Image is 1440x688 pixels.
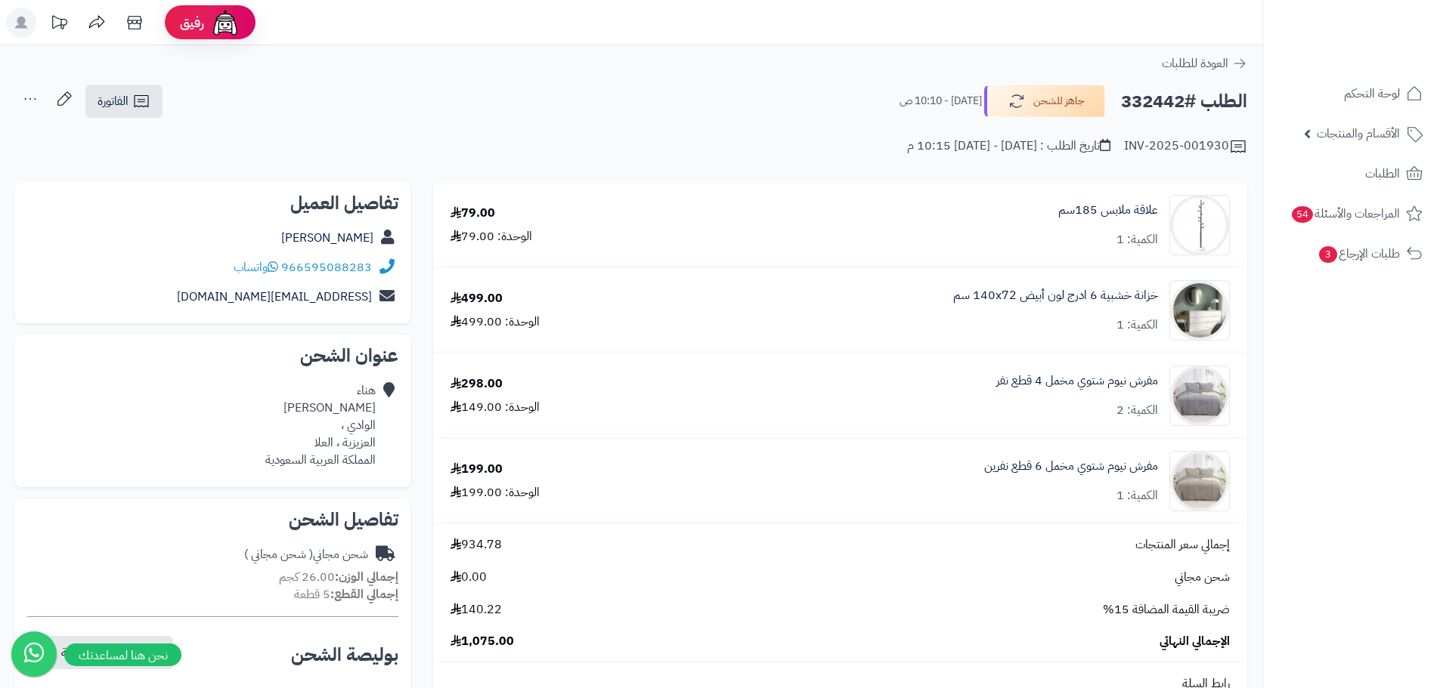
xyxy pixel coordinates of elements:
a: [PERSON_NAME] [281,229,373,247]
div: الكمية: 1 [1116,231,1158,248]
div: 298.00 [451,375,503,393]
span: العودة للطلبات [1162,54,1228,73]
span: إجمالي سعر المنتجات [1135,536,1230,554]
span: رفيق [180,14,204,32]
strong: إجمالي الوزن: [335,568,398,586]
span: 0.00 [451,569,487,586]
span: الطلبات [1365,163,1400,184]
img: 1694871393-7456754675467-90x90.jpg [1170,195,1229,255]
h2: تفاصيل الشحن [27,511,398,529]
small: 26.00 كجم [279,568,398,586]
h2: الطلب #332442 [1121,86,1247,117]
span: المراجعات والأسئلة [1290,203,1400,224]
a: خزانة خشبية 6 ادرج لون أبيض 140x72 سم [953,287,1158,304]
a: طلبات الإرجاع3 [1272,236,1431,272]
span: الأقسام والمنتجات [1317,123,1400,144]
a: 966595088283 [281,258,372,276]
span: الإجمالي النهائي [1160,633,1230,650]
a: مفرش نيوم شتوي مخمل 4 قطع نفر [996,372,1158,390]
div: INV-2025-001930 [1124,137,1247,156]
div: 79.00 [451,205,495,222]
h2: تفاصيل العميل [27,194,398,212]
div: الوحدة: 499.00 [451,313,540,331]
button: نسخ رابط تتبع الشحنة [29,636,173,669]
div: الكمية: 2 [1116,402,1158,419]
div: الوحدة: 199.00 [451,484,540,501]
span: لوحة التحكم [1344,83,1400,104]
div: الكمية: 1 [1116,316,1158,334]
h2: بوليصة الشحن [291,646,398,664]
a: المراجعات والأسئلة54 [1272,196,1431,232]
a: لوحة التحكم [1272,76,1431,112]
span: 54 [1292,206,1313,223]
div: الكمية: 1 [1116,487,1158,504]
span: 934.78 [451,536,502,554]
img: ai-face.png [210,8,240,38]
span: ( شحن مجاني ) [244,545,313,563]
div: الوحدة: 149.00 [451,399,540,416]
span: طلبات الإرجاع [1318,243,1400,264]
a: [EMAIL_ADDRESS][DOMAIN_NAME] [177,288,372,306]
span: نسخ رابط تتبع الشحنة [61,643,161,662]
img: 1734448390-110201020118-90x90.jpg [1170,366,1229,426]
h2: عنوان الشحن [27,347,398,365]
span: الفاتورة [98,92,129,110]
small: [DATE] - 10:10 ص [900,94,982,109]
div: 199.00 [451,461,503,478]
span: شحن مجاني [1175,569,1230,586]
small: 5 قطعة [294,585,398,603]
span: ضريبة القيمة المضافة 15% [1103,601,1230,619]
a: واتساب [234,258,278,276]
a: الطلبات [1272,156,1431,192]
button: جاهز للشحن [984,85,1105,117]
a: علاقة ملابس 185سم [1058,202,1158,219]
div: تاريخ الطلب : [DATE] - [DATE] 10:15 م [907,137,1110,155]
a: العودة للطلبات [1162,54,1247,73]
a: تحديثات المنصة [40,8,78,42]
img: 1734447754-110202020132-90x90.jpg [1170,451,1229,511]
span: 140.22 [451,601,502,619]
img: 1746709299-1702541934053-68567865785768-1000x1000-90x90.jpg [1170,280,1229,341]
div: شحن مجاني [244,546,368,563]
a: مفرش نيوم شتوي مخمل 6 قطع نفرين [984,458,1158,475]
div: 499.00 [451,290,503,307]
span: 3 [1319,246,1337,263]
span: 1,075.00 [451,633,514,650]
div: الوحدة: 79.00 [451,228,532,245]
a: الفاتورة [85,85,163,118]
strong: إجمالي القطع: [330,585,398,603]
div: هناء [PERSON_NAME] الوادي ، العزيزية ، العلا المملكة العربية السعودية [265,382,376,468]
